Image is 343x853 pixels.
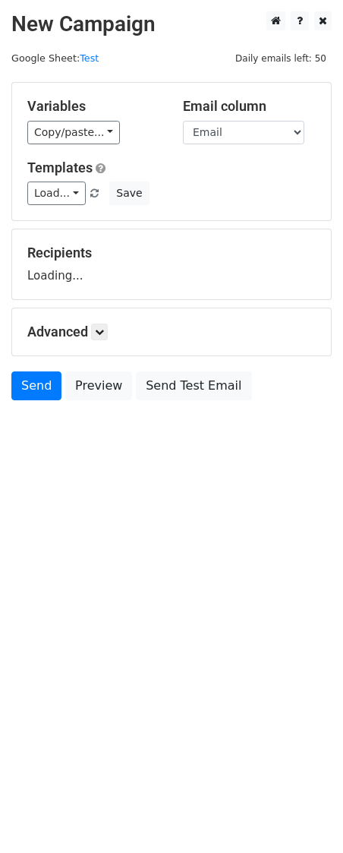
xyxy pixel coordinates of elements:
a: Daily emails left: 50 [230,52,332,64]
small: Google Sheet: [11,52,99,64]
a: Preview [65,371,132,400]
h2: New Campaign [11,11,332,37]
a: Send [11,371,61,400]
h5: Email column [183,98,316,115]
h5: Recipients [27,245,316,261]
a: Test [80,52,99,64]
span: Daily emails left: 50 [230,50,332,67]
h5: Variables [27,98,160,115]
button: Save [109,182,149,205]
a: Load... [27,182,86,205]
a: Copy/paste... [27,121,120,144]
a: Templates [27,160,93,175]
a: Send Test Email [136,371,251,400]
h5: Advanced [27,324,316,340]
div: Loading... [27,245,316,284]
